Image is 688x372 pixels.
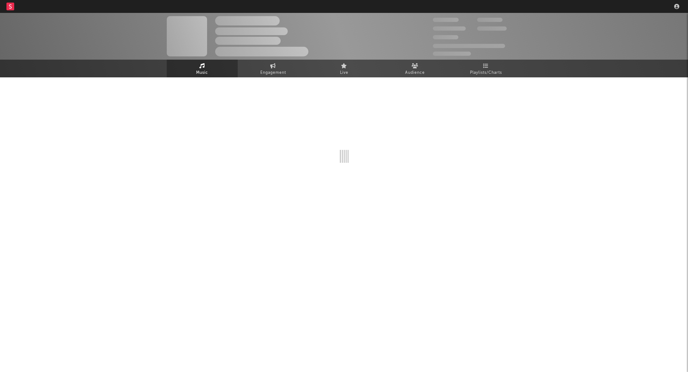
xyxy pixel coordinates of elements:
a: Audience [380,60,451,77]
span: Playlists/Charts [470,69,502,77]
span: 100,000 [433,35,458,39]
a: Music [167,60,238,77]
span: Music [196,69,208,77]
span: Audience [405,69,425,77]
span: 100,000 [477,18,503,22]
span: 50,000,000 [433,26,466,31]
span: Live [340,69,348,77]
span: Engagement [260,69,286,77]
span: 300,000 [433,18,459,22]
a: Engagement [238,60,309,77]
span: Jump Score: 85.0 [433,52,471,56]
span: 1,000,000 [477,26,507,31]
a: Playlists/Charts [451,60,522,77]
a: Live [309,60,380,77]
span: 50,000,000 Monthly Listeners [433,44,505,48]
